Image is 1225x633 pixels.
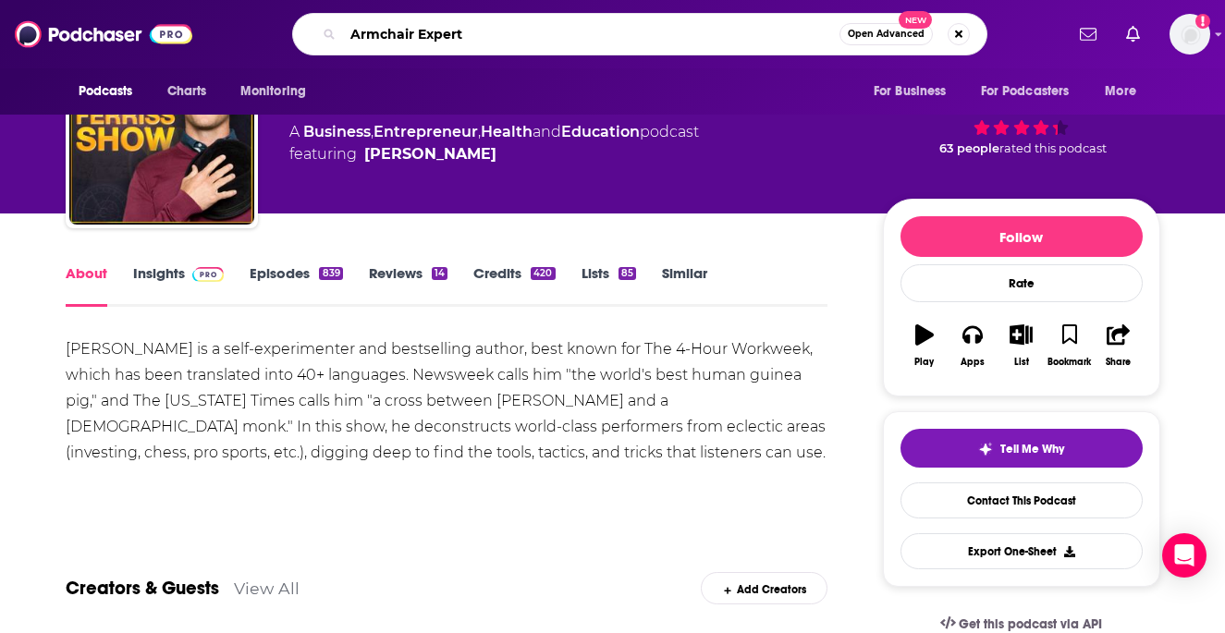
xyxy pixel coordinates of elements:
[1106,357,1131,368] div: Share
[292,13,987,55] div: Search podcasts, credits, & more...
[900,216,1143,257] button: Follow
[949,312,997,379] button: Apps
[1092,74,1159,109] button: open menu
[133,264,225,307] a: InsightsPodchaser Pro
[371,123,374,140] span: ,
[701,572,827,604] div: Add Creators
[473,264,555,307] a: Credits420
[15,17,192,52] img: Podchaser - Follow, Share and Rate Podcasts
[1014,357,1029,368] div: List
[900,312,949,379] button: Play
[369,264,447,307] a: Reviews14
[66,74,157,109] button: open menu
[900,482,1143,518] a: Contact This Podcast
[66,264,107,307] a: About
[582,264,636,307] a: Lists85
[240,79,306,104] span: Monitoring
[533,123,561,140] span: and
[79,79,133,104] span: Podcasts
[839,23,933,45] button: Open AdvancedNew
[900,429,1143,468] button: tell me why sparkleTell Me Why
[1119,18,1147,50] a: Show notifications dropdown
[343,19,839,49] input: Search podcasts, credits, & more...
[1072,18,1104,50] a: Show notifications dropdown
[619,267,636,280] div: 85
[478,123,481,140] span: ,
[899,11,932,29] span: New
[155,74,218,109] a: Charts
[1162,533,1207,578] div: Open Intercom Messenger
[861,74,970,109] button: open menu
[303,123,371,140] a: Business
[1094,312,1142,379] button: Share
[250,264,342,307] a: Episodes839
[1000,442,1064,456] span: Tell Me Why
[961,357,985,368] div: Apps
[969,74,1096,109] button: open menu
[959,616,1102,632] span: Get this podcast via API
[289,143,699,165] span: featuring
[662,264,707,307] a: Similar
[432,267,447,280] div: 14
[227,74,330,109] button: open menu
[66,577,219,600] a: Creators & Guests
[900,533,1143,569] button: Export One-Sheet
[848,30,925,39] span: Open Advanced
[234,578,300,598] a: View All
[1046,312,1094,379] button: Bookmark
[531,267,555,280] div: 420
[374,123,478,140] a: Entrepreneur
[997,312,1045,379] button: List
[978,442,993,456] img: tell me why sparkle
[939,141,999,155] span: 63 people
[481,123,533,140] a: Health
[999,141,1107,155] span: rated this podcast
[1170,14,1210,55] span: Logged in as zeke_lerner
[192,267,225,282] img: Podchaser Pro
[900,264,1143,302] div: Rate
[561,123,640,140] a: Education
[1105,79,1136,104] span: More
[319,267,342,280] div: 839
[66,336,828,466] div: [PERSON_NAME] is a self-experimenter and bestselling author, best known for The 4-Hour Workweek, ...
[364,143,496,165] a: Tim Ferriss
[289,121,699,165] div: A podcast
[874,79,947,104] span: For Business
[981,79,1070,104] span: For Podcasters
[167,79,207,104] span: Charts
[1047,357,1091,368] div: Bookmark
[1195,14,1210,29] svg: Add a profile image
[1170,14,1210,55] img: User Profile
[914,357,934,368] div: Play
[69,40,254,225] img: The Tim Ferriss Show
[1170,14,1210,55] button: Show profile menu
